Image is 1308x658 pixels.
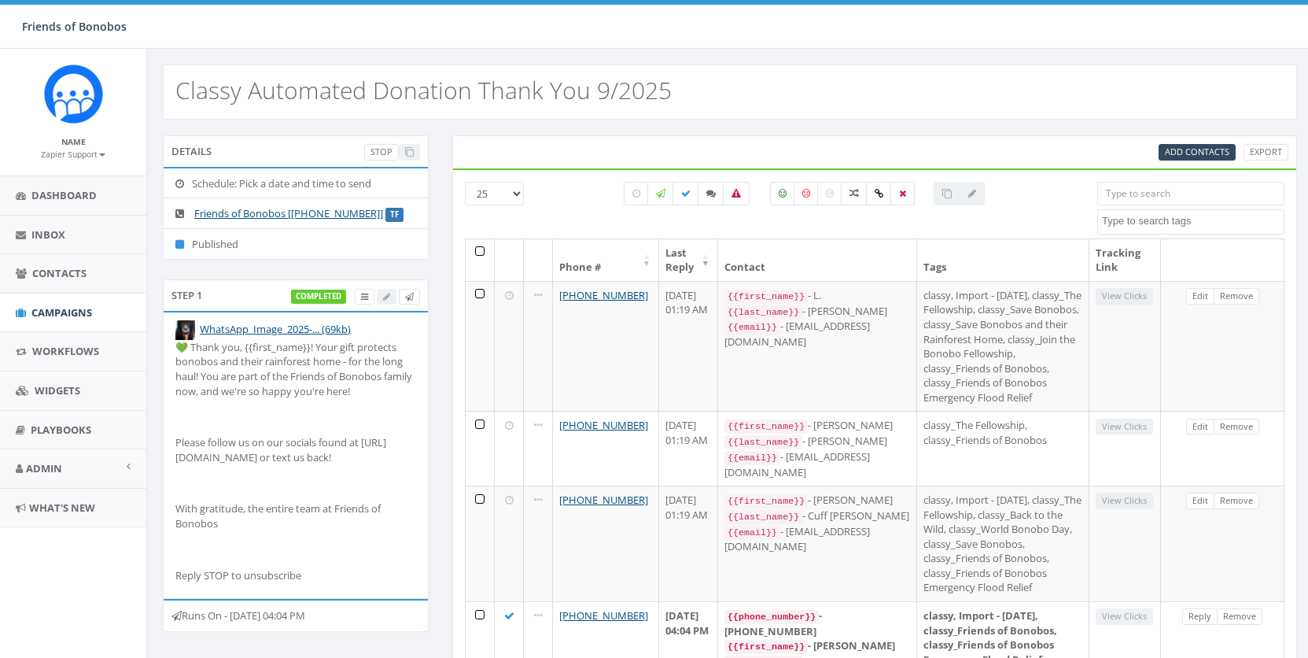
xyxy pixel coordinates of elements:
th: Phone #: activate to sort column ascending [553,239,659,281]
a: Zapier Support [41,146,105,161]
div: - [EMAIL_ADDRESS][DOMAIN_NAME] [724,524,910,554]
label: Negative [794,182,819,205]
a: Edit [1186,288,1214,305]
span: Admin [26,461,62,475]
label: completed [291,290,346,304]
a: Add Contacts [1159,144,1236,161]
th: Tags [917,239,1089,281]
span: Workflows [32,344,99,358]
code: {{last_name}} [724,510,802,524]
a: [PHONE_NUMBER] [559,608,648,623]
div: - [PERSON_NAME] [724,434,910,449]
i: Schedule: Pick a date and time to send [175,179,192,189]
a: Remove [1217,608,1262,625]
td: [DATE] 01:19 AM [659,486,718,601]
div: Step 1 [163,279,429,311]
label: Delivered [672,182,699,205]
label: Replied [698,182,724,205]
code: {{last_name}} [724,305,802,320]
div: - [PERSON_NAME] [724,304,910,320]
span: Add Contacts [1165,146,1229,157]
a: Reply [1182,608,1218,625]
span: CSV files only [1165,146,1229,157]
label: Removed [890,182,915,205]
span: Send Test Message [405,290,414,302]
a: [PHONE_NUMBER] [559,493,648,507]
th: Last Reply: activate to sort column ascending [659,239,718,281]
div: - [PERSON_NAME] [724,493,910,508]
small: Name [61,136,86,147]
th: Contact [718,239,917,281]
a: [PHONE_NUMBER] [559,418,648,432]
a: Stop [364,144,399,161]
span: Widgets [35,383,80,397]
div: - L. [724,288,910,304]
span: Campaigns [31,305,92,320]
td: classy, Import - [DATE], classy_The Fellowship, classy_Save Bonobos, classy_Save Bonobos and thei... [917,281,1089,412]
span: Friends of Bonobos [22,19,127,34]
a: WhatsApp_Image_2025-... (69kb) [200,322,351,336]
div: - [PERSON_NAME] [724,418,910,434]
div: Runs On - [DATE] 04:04 PM [163,599,429,632]
p: Reply STOP to unsubscribe [175,568,416,583]
label: Neutral [817,182,842,205]
label: Positive [770,182,795,205]
div: - [PERSON_NAME] [724,638,910,654]
a: Remove [1214,493,1259,509]
h2: Classy Automated Donation Thank You 9/2025 [175,77,672,103]
code: {{email}} [724,526,780,540]
div: - [EMAIL_ADDRESS][DOMAIN_NAME] [724,319,910,349]
span: View Campaign Delivery Statistics [361,290,368,302]
p: Please follow us on our socials found at [URL][DOMAIN_NAME] or text us back! [175,435,416,464]
label: Bounced [723,182,750,205]
code: {{first_name}} [724,494,808,508]
th: Tracking Link [1089,239,1161,281]
span: Playbooks [31,423,91,437]
td: classy_The Fellowship, classy_Friends of Bonobos [917,411,1089,486]
label: Sending [647,182,674,205]
code: {{first_name}} [724,420,808,434]
span: Dashboard [31,188,97,202]
label: Pending [624,182,649,205]
code: {{email}} [724,451,780,465]
a: [PHONE_NUMBER] [559,288,648,302]
a: Edit [1186,419,1214,435]
a: Friends of Bonobos [[PHONE_NUMBER]] [194,206,383,220]
td: [DATE] 01:19 AM [659,411,718,486]
small: Zapier Support [41,149,105,160]
span: What's New [29,501,95,515]
a: Export [1244,144,1288,161]
a: Remove [1214,419,1259,435]
div: - [PHONE_NUMBER] [724,608,910,638]
i: Published [175,239,192,250]
code: {{first_name}} [724,290,808,304]
label: Link Clicked [866,182,892,205]
p: 💚 Thank you, {{first_name}}! Your gift protects bonobos and their rainforest home - for the long ... [175,340,416,398]
td: [DATE] 01:19 AM [659,281,718,412]
input: Type to search [1097,182,1284,205]
code: {{phone_number}} [724,610,819,624]
span: Contacts [32,266,87,280]
label: Mixed [841,182,868,205]
li: Published [164,228,428,260]
div: - [EMAIL_ADDRESS][DOMAIN_NAME] [724,449,910,479]
a: Remove [1214,288,1259,305]
p: With gratitude, the entire team at Friends of Bonobos [175,501,416,530]
a: Edit [1186,493,1214,509]
td: classy, Import - [DATE], classy_The Fellowship, classy_Back to the Wild, classy_World Bonobo Day,... [917,486,1089,601]
div: Details [163,135,429,167]
code: {{first_name}} [724,640,808,654]
code: {{last_name}} [724,435,802,449]
span: Inbox [31,227,65,242]
label: TF [385,208,403,222]
textarea: Search [1102,214,1284,228]
code: {{email}} [724,320,780,335]
img: Rally_Corp_Icon.png [44,65,103,124]
div: - Cuff [PERSON_NAME] [724,508,910,524]
li: Schedule: Pick a date and time to send [164,168,428,199]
